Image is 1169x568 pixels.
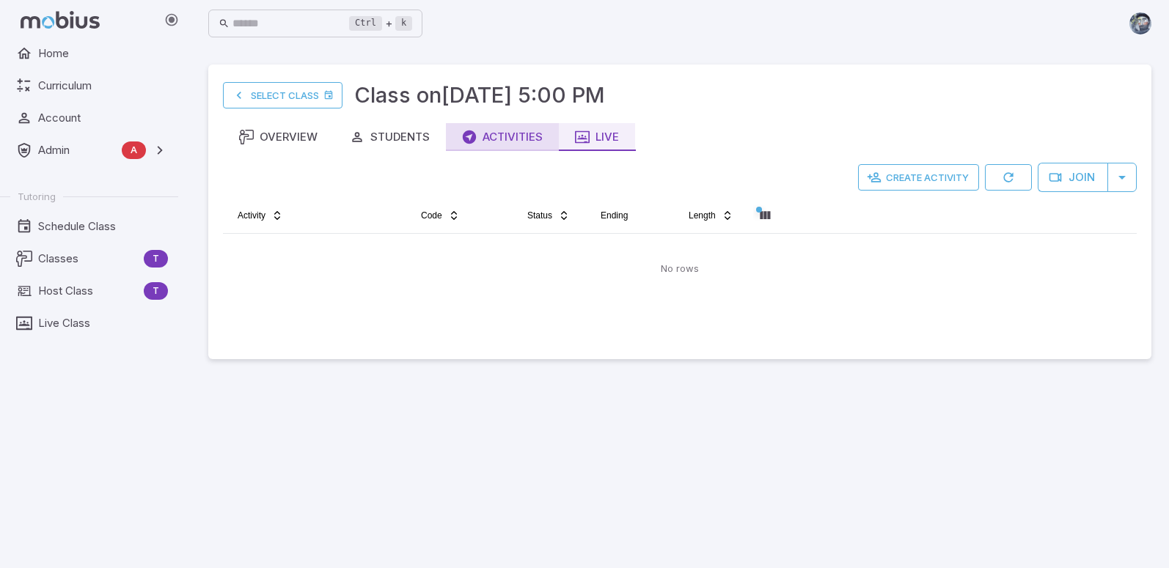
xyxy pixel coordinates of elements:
span: Length [689,210,716,221]
button: Status [518,204,579,227]
span: Host Class [38,283,138,299]
button: Code [412,204,469,227]
span: T [144,284,168,298]
span: Schedule Class [38,218,168,235]
span: Admin [38,142,116,158]
button: Ending [592,204,637,227]
button: Column visibility [753,204,777,227]
span: Live Class [38,315,168,331]
div: Live [575,129,619,145]
span: Curriculum [38,78,168,94]
span: Tutoring [18,190,56,203]
div: + [349,15,412,32]
span: Home [38,45,168,62]
img: andrew.jpg [1129,12,1151,34]
button: Length [680,204,742,227]
span: Ending [601,210,628,221]
button: Activity [229,204,292,227]
span: Status [527,210,552,221]
span: A [122,143,146,158]
span: Account [38,110,168,126]
kbd: k [395,16,412,31]
kbd: Ctrl [349,16,382,31]
a: Select Class [223,82,342,108]
span: Code [421,210,442,221]
div: Overview [239,129,318,145]
span: Classes [38,251,138,267]
p: No rows [661,262,699,276]
div: Students [350,129,430,145]
span: T [144,251,168,266]
button: Join [1038,163,1108,192]
button: Create Activity [858,164,979,191]
span: Activity [238,210,265,221]
h3: Class on [DATE] 5:00 PM [354,79,605,111]
div: Activities [462,129,543,145]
